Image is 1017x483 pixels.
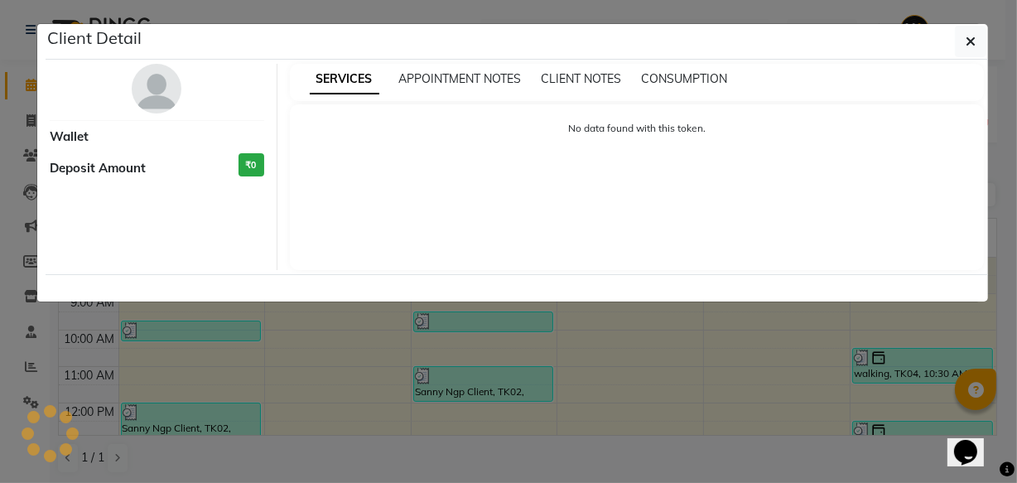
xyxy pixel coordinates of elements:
[642,71,728,86] span: CONSUMPTION
[947,417,1000,466] iframe: chat widget
[310,65,379,94] span: SERVICES
[542,71,622,86] span: CLIENT NOTES
[47,26,142,51] h5: Client Detail
[239,153,264,177] h3: ₹0
[399,71,522,86] span: APPOINTMENT NOTES
[50,128,89,147] span: Wallet
[132,64,181,114] img: avatar
[306,121,968,136] p: No data found with this token.
[50,159,146,178] span: Deposit Amount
